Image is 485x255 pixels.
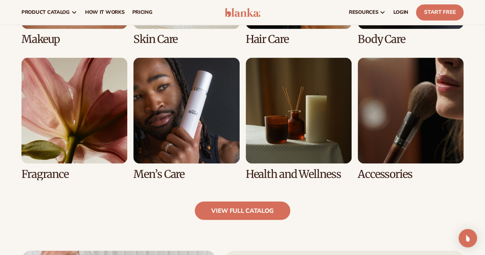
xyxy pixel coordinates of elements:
span: product catalog [21,9,70,15]
div: 6 / 8 [133,58,239,180]
span: LOGIN [393,9,408,15]
div: 8 / 8 [358,58,464,180]
h3: Hair Care [246,33,352,45]
h3: Makeup [21,33,127,45]
a: Start Free [416,4,464,20]
h3: Body Care [358,33,464,45]
div: 5 / 8 [21,58,127,180]
a: view full catalog [195,201,290,220]
div: 7 / 8 [246,58,352,180]
img: logo [225,8,261,17]
div: Open Intercom Messenger [459,229,477,247]
span: pricing [132,9,152,15]
span: How It Works [85,9,125,15]
h3: Skin Care [133,33,239,45]
span: resources [349,9,378,15]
